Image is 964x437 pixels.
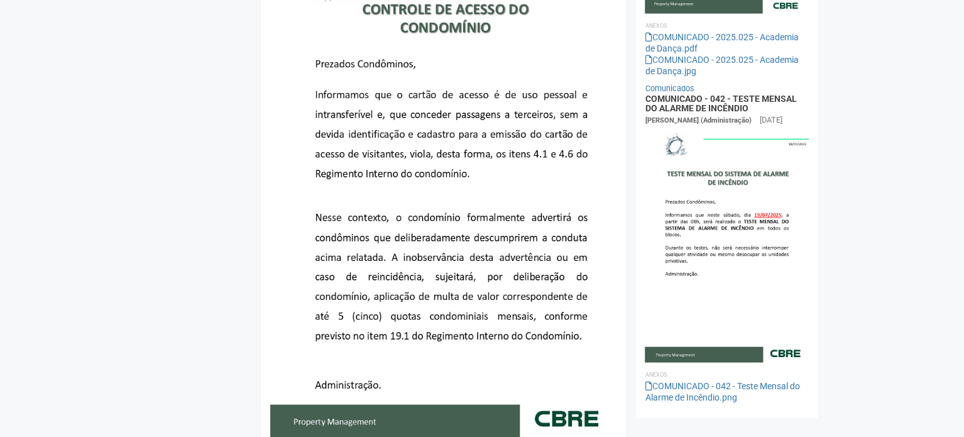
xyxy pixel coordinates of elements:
img: COMUNICADO%20-%20042%20-%20Teste%20Mensal%20do%20Alarme%20de%20Inc%C3%AAndio.png [645,126,809,363]
a: Comunicados [645,84,694,93]
a: COMUNICADO - 042 - TESTE MENSAL DO ALARME DE INCÊNDIO [645,94,796,113]
a: COMUNICADO - 2025.025 - Academia de Dança.pdf [645,32,798,53]
div: [DATE] [759,114,782,126]
span: [PERSON_NAME] (Administração) [645,116,751,124]
li: Anexos [645,369,809,380]
a: COMUNICADO - 042 - Teste Mensal do Alarme de Incêndio.png [645,381,799,402]
li: Anexos [645,20,809,31]
a: COMUNICADO - 2025.025 - Academia de Dança.jpg [645,55,798,76]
